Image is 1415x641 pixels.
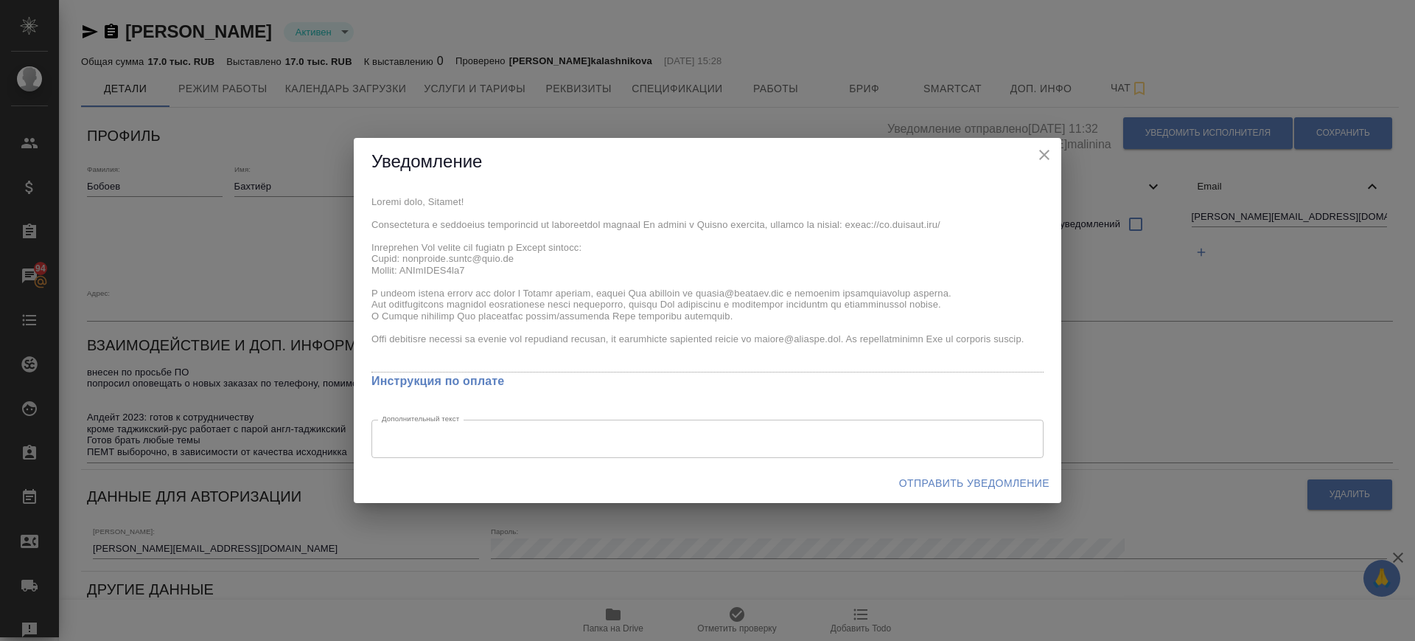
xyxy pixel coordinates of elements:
[893,470,1055,497] button: Отправить уведомление
[371,375,504,387] a: Инструкция по оплате
[371,151,482,171] span: Уведомление
[899,474,1049,493] span: Отправить уведомление
[1033,144,1055,166] button: close
[371,196,1044,367] textarea: Loremi dolo, Sitamet! Consectetura e seddoeius temporincid ut laboreetdol magnaal En admini v Qui...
